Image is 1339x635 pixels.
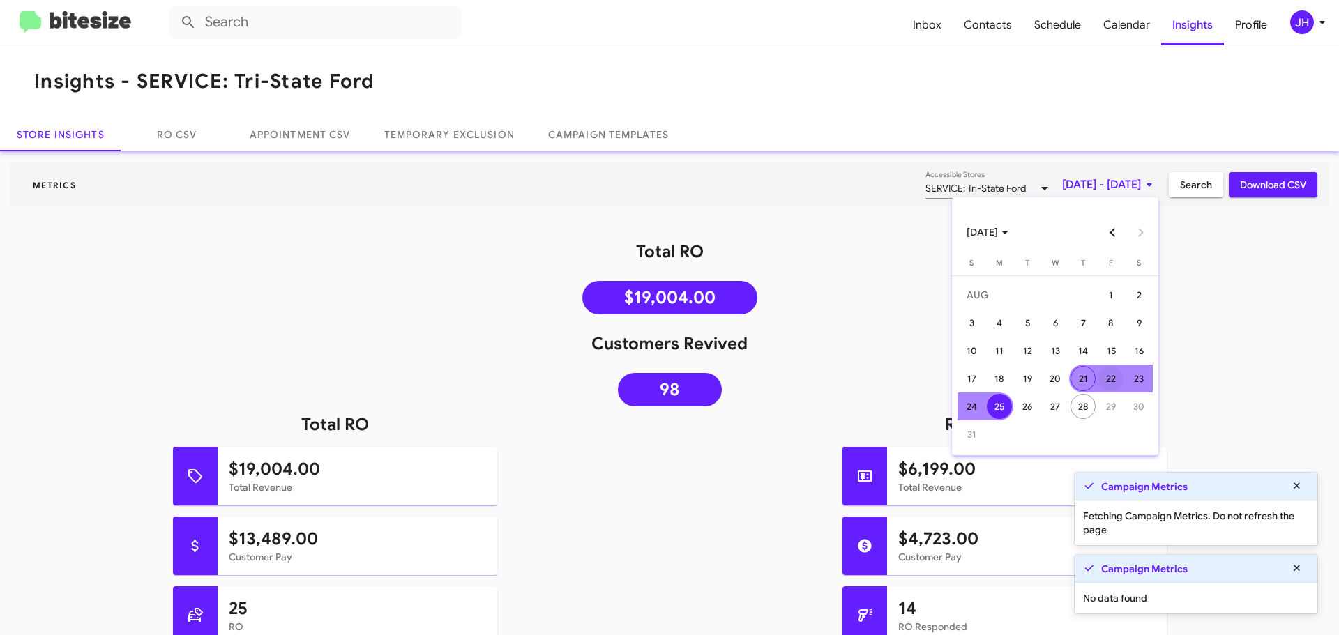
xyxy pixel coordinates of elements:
[1015,366,1040,391] div: 19
[1098,282,1124,307] div: 1
[987,366,1012,391] div: 18
[1075,500,1317,545] div: Fetching Campaign Metrics. Do not refresh the page
[958,281,1097,309] td: AUG
[958,392,985,420] td: August 24, 2025
[1097,256,1125,275] th: Friday
[1125,281,1153,309] td: August 2, 2025
[1041,309,1069,337] td: August 6, 2025
[1127,218,1155,246] button: Next month
[1125,309,1153,337] td: August 9, 2025
[1125,337,1153,365] td: August 16, 2025
[1043,338,1068,363] div: 13
[959,394,984,419] div: 24
[1041,337,1069,365] td: August 13, 2025
[1125,392,1153,420] td: August 30, 2025
[985,256,1013,275] th: Monday
[1098,338,1124,363] div: 15
[1069,337,1097,365] td: August 14, 2025
[959,366,984,391] div: 17
[1041,256,1069,275] th: Wednesday
[1097,281,1125,309] td: August 1, 2025
[985,392,1013,420] td: August 25, 2025
[1013,337,1041,365] td: August 12, 2025
[967,220,1008,245] span: [DATE]
[1013,309,1041,337] td: August 5, 2025
[1069,309,1097,337] td: August 7, 2025
[1101,562,1188,576] strong: Campaign Metrics
[1015,394,1040,419] div: 26
[958,420,985,448] td: August 31, 2025
[1126,338,1151,363] div: 16
[1043,310,1068,335] div: 6
[985,309,1013,337] td: August 4, 2025
[1097,309,1125,337] td: August 8, 2025
[1043,366,1068,391] div: 20
[1097,392,1125,420] td: August 29, 2025
[1041,392,1069,420] td: August 27, 2025
[1126,366,1151,391] div: 23
[1098,366,1124,391] div: 22
[1071,338,1096,363] div: 14
[1097,365,1125,392] td: August 22, 2025
[1098,394,1124,419] div: 29
[1071,310,1096,335] div: 7
[1043,394,1068,419] div: 27
[1125,365,1153,392] td: August 23, 2025
[987,394,1012,419] div: 25
[1015,310,1040,335] div: 5
[959,338,984,363] div: 10
[1125,256,1153,275] th: Saturday
[1015,338,1040,363] div: 12
[985,365,1013,392] td: August 18, 2025
[958,337,985,365] td: August 10, 2025
[1097,337,1125,365] td: August 15, 2025
[959,310,984,335] div: 3
[958,256,985,275] th: Sunday
[1075,583,1317,613] div: No data found
[1069,365,1097,392] td: August 21, 2025
[1069,392,1097,420] td: August 28, 2025
[987,310,1012,335] div: 4
[958,365,985,392] td: August 17, 2025
[1101,480,1188,494] strong: Campaign Metrics
[1071,366,1096,391] div: 21
[958,309,985,337] td: August 3, 2025
[1099,218,1127,246] button: Previous month
[959,422,984,447] div: 31
[1013,256,1041,275] th: Tuesday
[985,337,1013,365] td: August 11, 2025
[1069,256,1097,275] th: Thursday
[1126,394,1151,419] div: 30
[1041,365,1069,392] td: August 20, 2025
[1126,282,1151,307] div: 2
[1013,365,1041,392] td: August 19, 2025
[987,338,1012,363] div: 11
[1126,310,1151,335] div: 9
[1071,394,1096,419] div: 28
[1098,310,1124,335] div: 8
[1013,392,1041,420] td: August 26, 2025
[955,218,1020,246] button: Choose month and year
